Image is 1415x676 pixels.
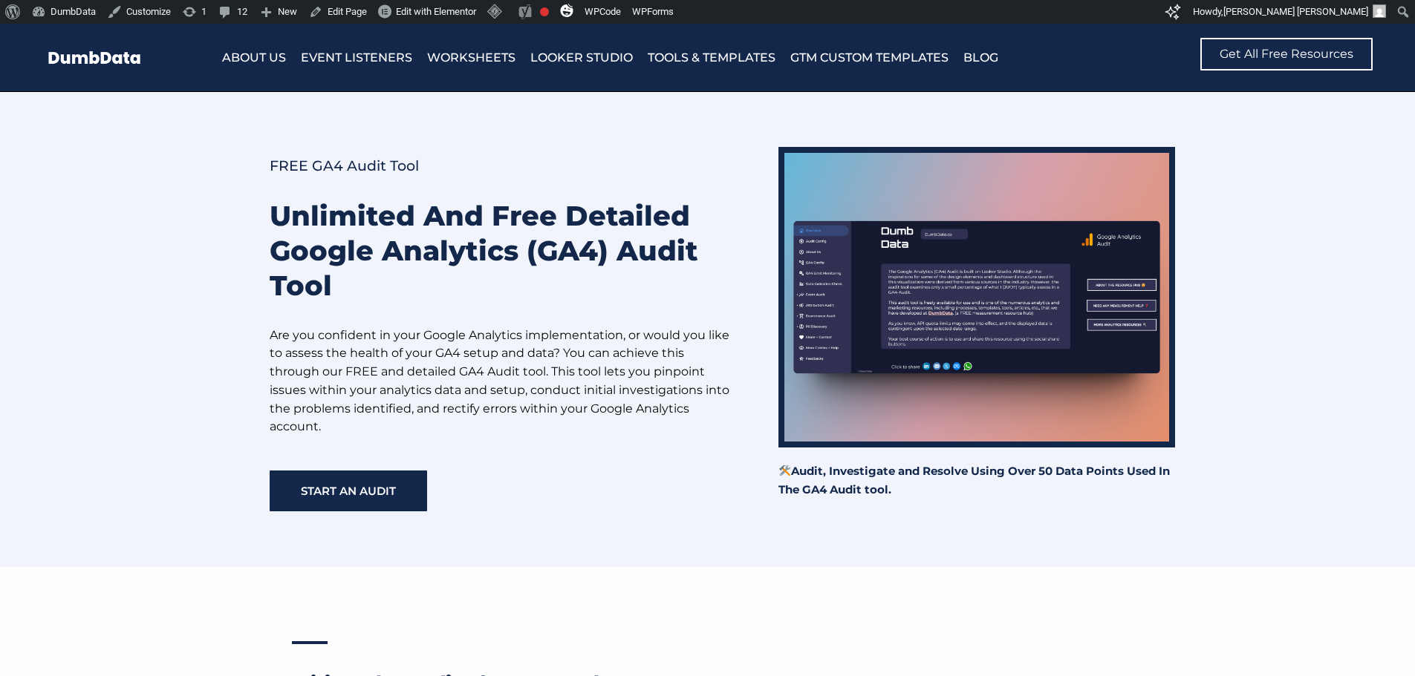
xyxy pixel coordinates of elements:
a: Start An Audit [270,470,427,511]
p: Are you confident in your Google Analytics implementation, or would you like to assess the health... [270,326,734,437]
a: Worksheets [427,47,515,68]
strong: Audit, Investigate and Resolve Using Over 50 Data Points Used In The GA4 Audit tool. [778,464,1170,496]
img: svg+xml;base64,PHN2ZyB4bWxucz0iaHR0cDovL3d3dy53My5vcmcvMjAwMC9zdmciIHZpZXdCb3g9IjAgMCAzMiAzMiI+PG... [560,4,573,17]
a: Event Listeners [301,47,412,68]
h1: Unlimited and Free Detailed Google Analytics (GA4) Audit Tool [270,198,734,303]
span: [PERSON_NAME] [PERSON_NAME] [1223,6,1368,17]
img: 🛠️ [779,465,790,476]
a: Get All Free Resources [1200,38,1373,70]
nav: Menu [222,47,1104,68]
a: About Us [222,47,286,68]
span: Get All Free Resources [1220,48,1353,60]
h4: FREE GA4 Audit Tool [270,148,734,183]
span: Edit with Elementor [396,6,476,17]
a: GTM Custom Templates [790,47,949,68]
span: Start An Audit [301,485,396,496]
a: Tools & Templates [648,47,775,68]
a: Blog [963,47,998,68]
div: Focus keyphrase not set [540,7,549,16]
a: Looker Studio [530,47,633,68]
